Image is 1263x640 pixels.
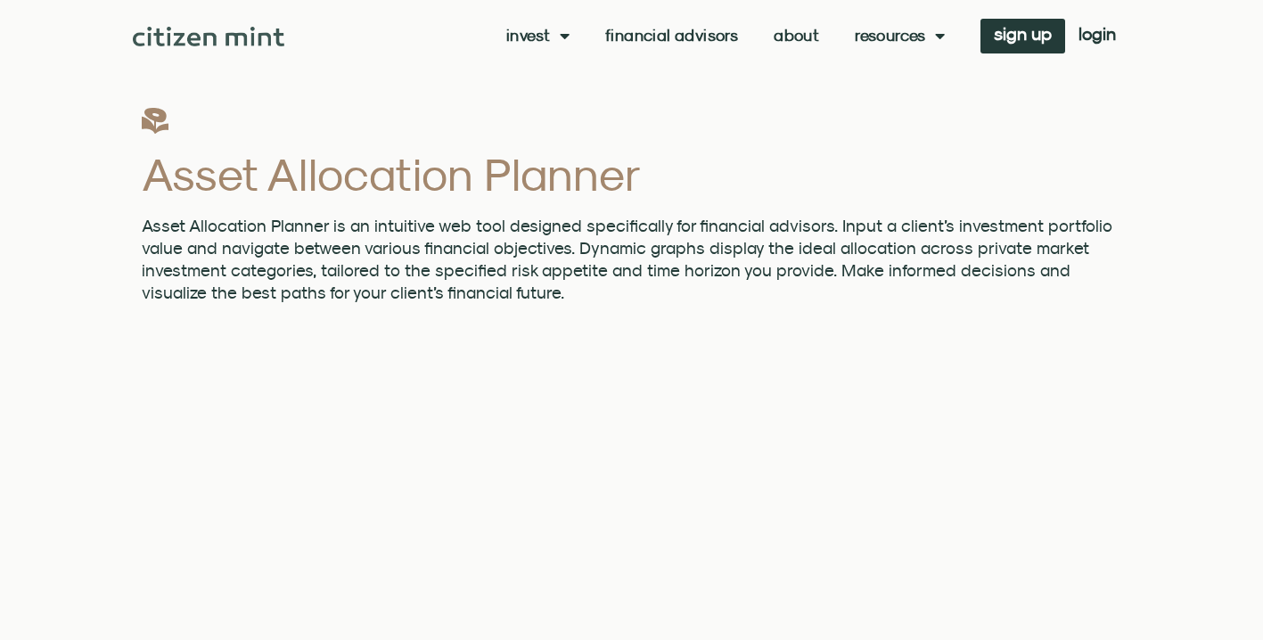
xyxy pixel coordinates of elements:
[994,28,1052,40] span: sign up
[1065,19,1129,53] a: login
[855,27,945,45] a: Resources
[133,27,285,46] img: Citizen Mint
[506,27,570,45] a: Invest
[980,19,1065,53] a: sign up
[142,107,168,134] img: flower1_DG
[774,27,819,45] a: About
[605,27,738,45] a: Financial Advisors
[142,152,1122,197] h2: Asset Allocation Planner
[1078,28,1116,40] span: login
[506,27,945,45] nav: Menu
[142,215,1122,304] p: Asset Allocation Planner is an intuitive web tool designed specifically for financial advisors. I...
